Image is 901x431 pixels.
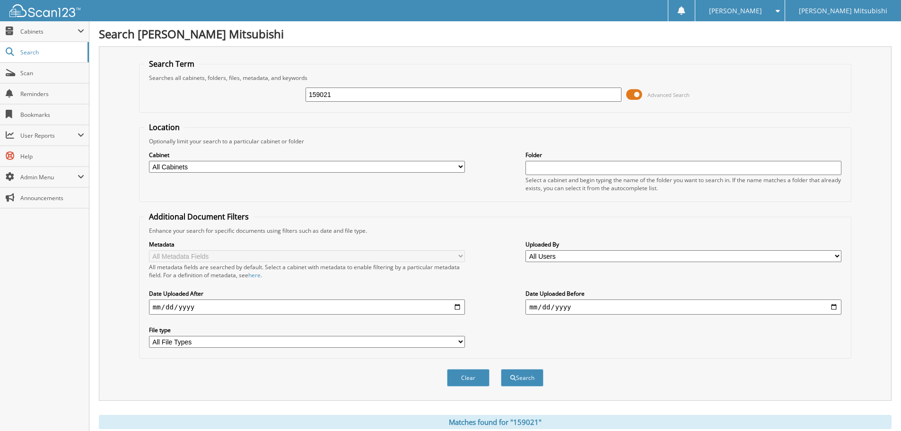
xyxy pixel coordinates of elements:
div: Searches all cabinets, folders, files, metadata, and keywords [144,74,846,82]
div: Matches found for "159021" [99,415,892,429]
div: Select a cabinet and begin typing the name of the folder you want to search in. If the name match... [525,176,841,192]
button: Search [501,369,543,387]
button: Clear [447,369,490,387]
input: end [525,299,841,315]
span: Help [20,152,84,160]
legend: Additional Document Filters [144,211,254,222]
legend: Location [144,122,184,132]
span: [PERSON_NAME] Mitsubishi [799,8,887,14]
span: User Reports [20,132,78,140]
label: Date Uploaded Before [525,290,841,298]
span: Advanced Search [647,91,690,98]
div: Optionally limit your search to a particular cabinet or folder [144,137,846,145]
span: Cabinets [20,27,78,35]
div: All metadata fields are searched by default. Select a cabinet with metadata to enable filtering b... [149,263,465,279]
label: File type [149,326,465,334]
legend: Search Term [144,59,199,69]
h1: Search [PERSON_NAME] Mitsubishi [99,26,892,42]
a: here [248,271,261,279]
div: Enhance your search for specific documents using filters such as date and file type. [144,227,846,235]
span: Bookmarks [20,111,84,119]
img: scan123-logo-white.svg [9,4,80,17]
label: Metadata [149,240,465,248]
span: Admin Menu [20,173,78,181]
span: Scan [20,69,84,77]
span: Announcements [20,194,84,202]
label: Date Uploaded After [149,290,465,298]
label: Cabinet [149,151,465,159]
span: Reminders [20,90,84,98]
label: Folder [525,151,841,159]
label: Uploaded By [525,240,841,248]
input: start [149,299,465,315]
span: Search [20,48,83,56]
span: [PERSON_NAME] [709,8,762,14]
